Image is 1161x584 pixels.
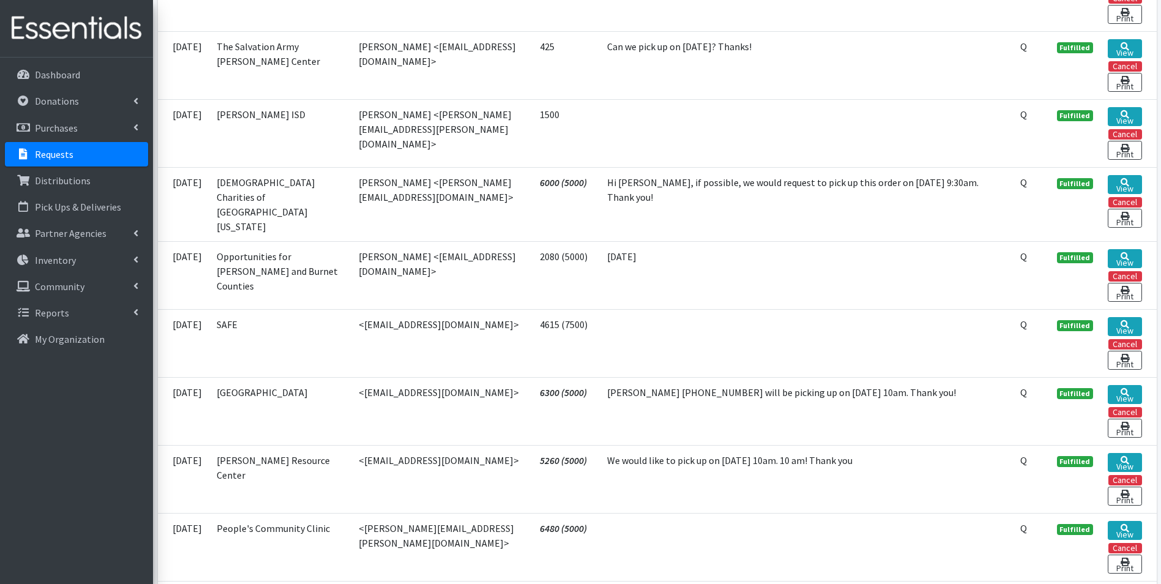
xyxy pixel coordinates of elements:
[35,95,79,107] p: Donations
[532,99,600,167] td: 1500
[1108,283,1141,302] a: Print
[600,167,1013,241] td: Hi [PERSON_NAME], if possible, we would request to pick up this order on [DATE] 9:30am. Thank you!
[5,116,148,140] a: Purchases
[1108,351,1141,370] a: Print
[1020,454,1027,466] abbr: Quantity
[158,309,209,377] td: [DATE]
[1108,385,1141,404] a: View
[351,377,532,445] td: <[EMAIL_ADDRESS][DOMAIN_NAME]>
[158,377,209,445] td: [DATE]
[5,142,148,167] a: Requests
[209,445,351,513] td: [PERSON_NAME] Resource Center
[1020,176,1027,189] abbr: Quantity
[158,167,209,241] td: [DATE]
[1057,524,1094,535] span: Fulfilled
[5,168,148,193] a: Distributions
[5,89,148,113] a: Donations
[532,377,600,445] td: 6300 (5000)
[5,248,148,272] a: Inventory
[1108,249,1141,268] a: View
[1020,318,1027,331] abbr: Quantity
[5,301,148,325] a: Reports
[1057,178,1094,189] span: Fulfilled
[209,31,351,99] td: The Salvation Army [PERSON_NAME] Center
[1108,317,1141,336] a: View
[1020,108,1027,121] abbr: Quantity
[1108,271,1142,282] button: Cancel
[5,195,148,219] a: Pick Ups & Deliveries
[5,62,148,87] a: Dashboard
[1057,388,1094,399] span: Fulfilled
[5,8,148,49] img: HumanEssentials
[35,227,106,239] p: Partner Agencies
[1108,107,1141,126] a: View
[35,69,80,81] p: Dashboard
[35,280,84,293] p: Community
[1108,521,1141,540] a: View
[1057,320,1094,331] span: Fulfilled
[1020,522,1027,534] abbr: Quantity
[5,327,148,351] a: My Organization
[158,31,209,99] td: [DATE]
[1057,42,1094,53] span: Fulfilled
[600,445,1013,513] td: We would like to pick up on [DATE] 10am. 10 am! Thank you
[600,31,1013,99] td: Can we pick up on [DATE]? Thanks!
[35,254,76,266] p: Inventory
[1057,252,1094,263] span: Fulfilled
[1020,386,1027,399] abbr: Quantity
[1108,197,1142,208] button: Cancel
[35,201,121,213] p: Pick Ups & Deliveries
[209,167,351,241] td: [DEMOGRAPHIC_DATA] Charities of [GEOGRAPHIC_DATA][US_STATE]
[351,513,532,581] td: <[PERSON_NAME][EMAIL_ADDRESS][PERSON_NAME][DOMAIN_NAME]>
[1020,40,1027,53] abbr: Quantity
[35,174,91,187] p: Distributions
[532,309,600,377] td: 4615 (7500)
[35,148,73,160] p: Requests
[351,241,532,309] td: [PERSON_NAME] <[EMAIL_ADDRESS][DOMAIN_NAME]>
[1108,407,1142,417] button: Cancel
[35,122,78,134] p: Purchases
[1108,475,1142,485] button: Cancel
[532,167,600,241] td: 6000 (5000)
[158,445,209,513] td: [DATE]
[351,99,532,167] td: [PERSON_NAME] <[PERSON_NAME][EMAIL_ADDRESS][PERSON_NAME][DOMAIN_NAME]>
[1020,250,1027,263] abbr: Quantity
[1108,175,1141,194] a: View
[209,513,351,581] td: People's Community Clinic
[1108,555,1141,574] a: Print
[1108,5,1141,24] a: Print
[1108,61,1142,72] button: Cancel
[158,99,209,167] td: [DATE]
[209,377,351,445] td: [GEOGRAPHIC_DATA]
[1108,141,1141,160] a: Print
[1108,39,1141,58] a: View
[600,377,1013,445] td: [PERSON_NAME] [PHONE_NUMBER] will be picking up on [DATE] 10am. Thank you!
[1057,110,1094,121] span: Fulfilled
[532,513,600,581] td: 6480 (5000)
[158,241,209,309] td: [DATE]
[5,221,148,245] a: Partner Agencies
[351,167,532,241] td: [PERSON_NAME] <[PERSON_NAME][EMAIL_ADDRESS][DOMAIN_NAME]>
[532,31,600,99] td: 425
[1057,456,1094,467] span: Fulfilled
[1108,419,1141,438] a: Print
[1108,129,1142,140] button: Cancel
[1108,73,1141,92] a: Print
[532,241,600,309] td: 2080 (5000)
[209,309,351,377] td: SAFE
[1108,453,1141,472] a: View
[158,513,209,581] td: [DATE]
[351,309,532,377] td: <[EMAIL_ADDRESS][DOMAIN_NAME]>
[35,307,69,319] p: Reports
[5,274,148,299] a: Community
[351,445,532,513] td: <[EMAIL_ADDRESS][DOMAIN_NAME]>
[209,241,351,309] td: Opportunities for [PERSON_NAME] and Burnet Counties
[600,241,1013,309] td: [DATE]
[532,445,600,513] td: 5260 (5000)
[1108,487,1141,506] a: Print
[209,99,351,167] td: [PERSON_NAME] ISD
[35,333,105,345] p: My Organization
[1108,209,1141,228] a: Print
[1108,543,1142,553] button: Cancel
[351,31,532,99] td: [PERSON_NAME] <[EMAIL_ADDRESS][DOMAIN_NAME]>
